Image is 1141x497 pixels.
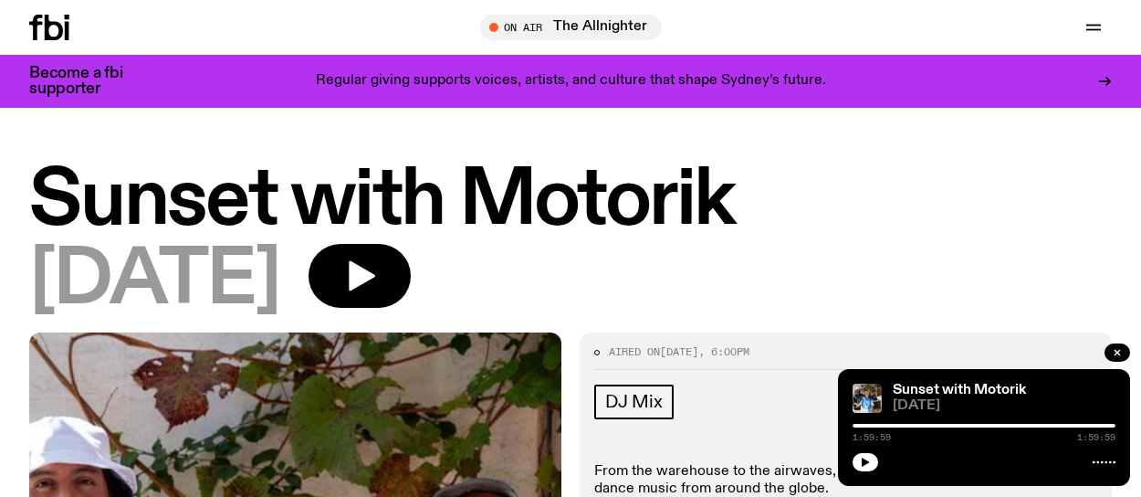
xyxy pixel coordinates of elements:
[1077,433,1115,442] span: 1:59:59
[316,73,826,90] p: Regular giving supports voices, artists, and culture that shape Sydney’s future.
[29,244,279,318] span: [DATE]
[605,392,663,412] span: DJ Mix
[853,433,891,442] span: 1:59:59
[893,383,1026,397] a: Sunset with Motorik
[698,344,749,359] span: , 6:00pm
[893,399,1115,413] span: [DATE]
[660,344,698,359] span: [DATE]
[480,15,662,40] button: On AirThe Allnighter
[594,385,674,419] a: DJ Mix
[29,66,146,97] h3: Become a fbi supporter
[29,164,1112,238] h1: Sunset with Motorik
[853,384,882,413] img: Andrew, Reenie, and Pat stand in a row, smiling at the camera, in dappled light with a vine leafe...
[609,344,660,359] span: Aired on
